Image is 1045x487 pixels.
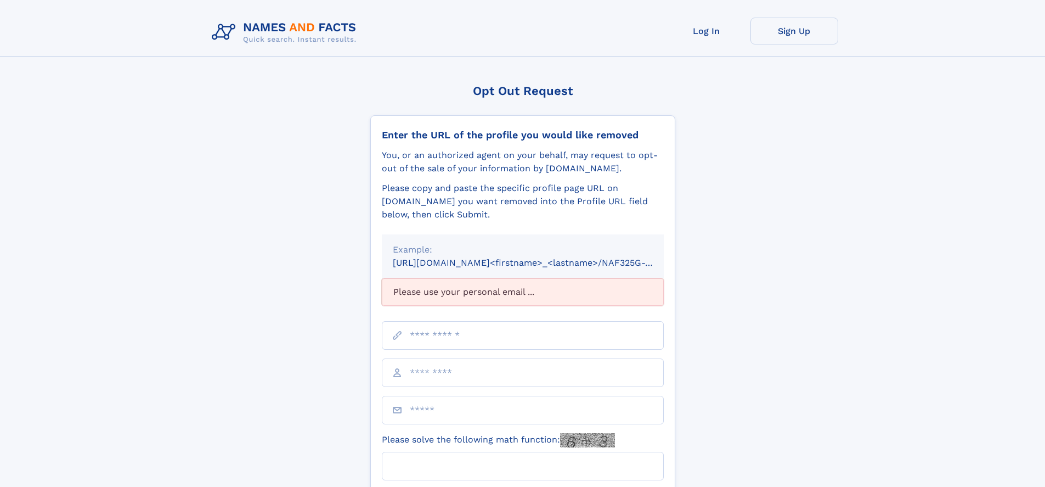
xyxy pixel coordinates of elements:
a: Sign Up [750,18,838,44]
div: Enter the URL of the profile you would like removed [382,129,664,141]
div: Please copy and paste the specific profile page URL on [DOMAIN_NAME] you want removed into the Pr... [382,182,664,221]
small: [URL][DOMAIN_NAME]<firstname>_<lastname>/NAF325G-xxxxxxxx [393,258,685,268]
img: Logo Names and Facts [207,18,365,47]
a: Log In [663,18,750,44]
div: Please use your personal email ... [382,278,664,306]
label: Please solve the following math function: [382,433,615,447]
div: You, or an authorized agent on your behalf, may request to opt-out of the sale of your informatio... [382,149,664,175]
div: Example: [393,243,653,256]
div: Opt Out Request [370,84,675,98]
